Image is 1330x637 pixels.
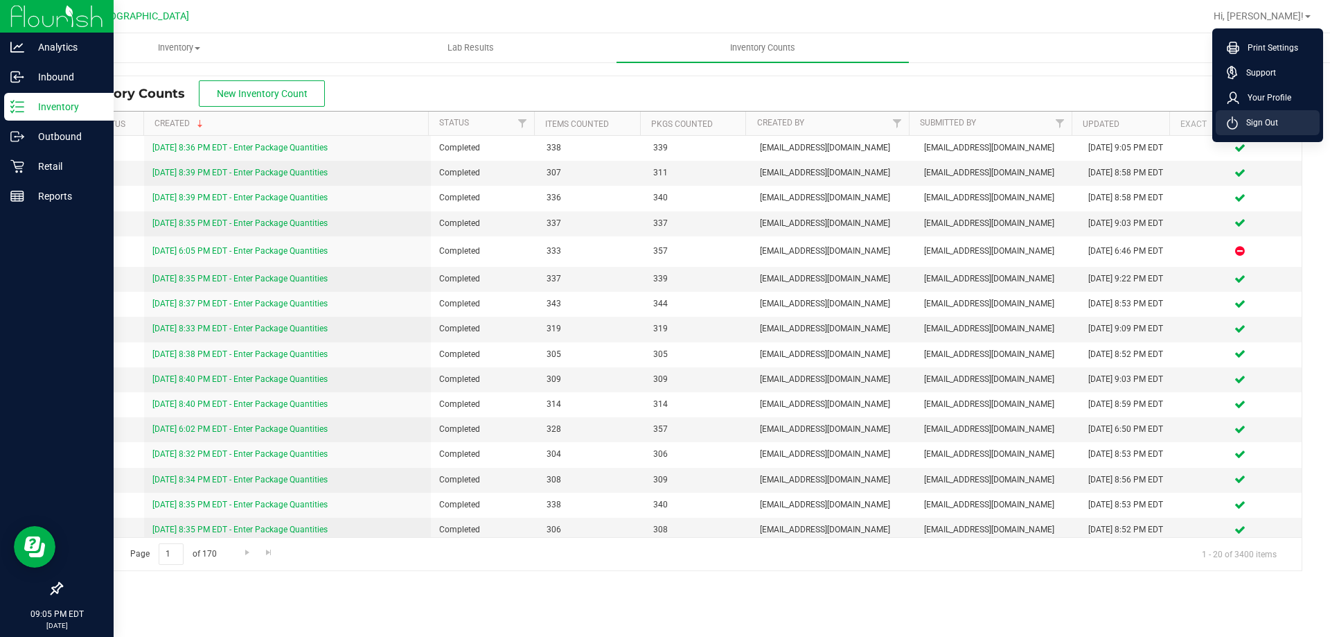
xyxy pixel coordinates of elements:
[924,448,1072,461] span: [EMAIL_ADDRESS][DOMAIN_NAME]
[152,143,328,152] a: [DATE] 8:36 PM EDT - Enter Package Quantities
[760,191,907,204] span: [EMAIL_ADDRESS][DOMAIN_NAME]
[24,158,107,175] p: Retail
[72,86,199,101] span: Inventory Counts
[152,525,328,534] a: [DATE] 8:35 PM EDT - Enter Package Quantities
[547,398,637,411] span: 314
[1088,272,1170,286] div: [DATE] 9:22 PM EDT
[439,348,529,361] span: Completed
[152,374,328,384] a: [DATE] 8:40 PM EDT - Enter Package Quantities
[439,245,529,258] span: Completed
[760,348,907,361] span: [EMAIL_ADDRESS][DOMAIN_NAME]
[439,398,529,411] span: Completed
[547,141,637,155] span: 338
[10,159,24,173] inline-svg: Retail
[1088,191,1170,204] div: [DATE] 8:58 PM EDT
[325,33,617,62] a: Lab Results
[757,118,804,128] a: Created By
[14,526,55,568] iframe: Resource center
[924,141,1072,155] span: [EMAIL_ADDRESS][DOMAIN_NAME]
[653,322,743,335] span: 319
[152,349,328,359] a: [DATE] 8:38 PM EDT - Enter Package Quantities
[152,193,328,202] a: [DATE] 8:39 PM EDT - Enter Package Quantities
[24,69,107,85] p: Inbound
[439,473,529,487] span: Completed
[1216,110,1320,135] li: Sign Out
[1088,498,1170,512] div: [DATE] 8:53 PM EDT
[547,348,637,361] span: 305
[651,119,713,129] a: Pkgs Counted
[760,217,907,230] span: [EMAIL_ADDRESS][DOMAIN_NAME]
[1088,322,1170,335] div: [DATE] 9:09 PM EDT
[439,448,529,461] span: Completed
[439,423,529,436] span: Completed
[653,141,743,155] span: 339
[760,272,907,286] span: [EMAIL_ADDRESS][DOMAIN_NAME]
[1088,473,1170,487] div: [DATE] 8:56 PM EDT
[439,217,529,230] span: Completed
[24,98,107,115] p: Inventory
[152,324,328,333] a: [DATE] 8:33 PM EDT - Enter Package Quantities
[118,543,228,565] span: Page of 170
[760,498,907,512] span: [EMAIL_ADDRESS][DOMAIN_NAME]
[653,398,743,411] span: 314
[1088,373,1170,386] div: [DATE] 9:03 PM EDT
[711,42,814,54] span: Inventory Counts
[547,448,637,461] span: 304
[237,543,257,562] a: Go to the next page
[1227,66,1314,80] a: Support
[1238,66,1276,80] span: Support
[1214,10,1304,21] span: Hi, [PERSON_NAME]!
[511,112,534,135] a: Filter
[10,100,24,114] inline-svg: Inventory
[617,33,908,62] a: Inventory Counts
[924,423,1072,436] span: [EMAIL_ADDRESS][DOMAIN_NAME]
[1239,41,1298,55] span: Print Settings
[924,348,1072,361] span: [EMAIL_ADDRESS][DOMAIN_NAME]
[547,217,637,230] span: 337
[760,141,907,155] span: [EMAIL_ADDRESS][DOMAIN_NAME]
[653,448,743,461] span: 306
[439,141,529,155] span: Completed
[1169,112,1291,136] th: Exact
[439,166,529,180] span: Completed
[10,189,24,203] inline-svg: Reports
[760,297,907,311] span: [EMAIL_ADDRESS][DOMAIN_NAME]
[924,217,1072,230] span: [EMAIL_ADDRESS][DOMAIN_NAME]
[924,297,1072,311] span: [EMAIL_ADDRESS][DOMAIN_NAME]
[760,166,907,180] span: [EMAIL_ADDRESS][DOMAIN_NAME]
[1238,116,1278,130] span: Sign Out
[653,297,743,311] span: 344
[439,191,529,204] span: Completed
[1088,448,1170,461] div: [DATE] 8:53 PM EDT
[1088,245,1170,258] div: [DATE] 6:46 PM EDT
[152,449,328,459] a: [DATE] 8:32 PM EDT - Enter Package Quantities
[653,217,743,230] span: 337
[653,423,743,436] span: 357
[1088,166,1170,180] div: [DATE] 8:58 PM EDT
[34,42,324,54] span: Inventory
[1088,141,1170,155] div: [DATE] 9:05 PM EDT
[924,473,1072,487] span: [EMAIL_ADDRESS][DOMAIN_NAME]
[10,130,24,143] inline-svg: Outbound
[1088,217,1170,230] div: [DATE] 9:03 PM EDT
[920,118,976,128] a: Submitted By
[429,42,513,54] span: Lab Results
[24,128,107,145] p: Outbound
[199,80,325,107] button: New Inventory Count
[653,166,743,180] span: 311
[439,118,469,128] a: Status
[1088,423,1170,436] div: [DATE] 6:50 PM EDT
[152,246,328,256] a: [DATE] 6:05 PM EDT - Enter Package Quantities
[653,498,743,512] span: 340
[924,398,1072,411] span: [EMAIL_ADDRESS][DOMAIN_NAME]
[1191,543,1288,564] span: 1 - 20 of 3400 items
[924,523,1072,536] span: [EMAIL_ADDRESS][DOMAIN_NAME]
[760,245,907,258] span: [EMAIL_ADDRESS][DOMAIN_NAME]
[152,399,328,409] a: [DATE] 8:40 PM EDT - Enter Package Quantities
[760,373,907,386] span: [EMAIL_ADDRESS][DOMAIN_NAME]
[6,608,107,620] p: 09:05 PM EDT
[10,40,24,54] inline-svg: Analytics
[760,523,907,536] span: [EMAIL_ADDRESS][DOMAIN_NAME]
[653,348,743,361] span: 305
[653,473,743,487] span: 309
